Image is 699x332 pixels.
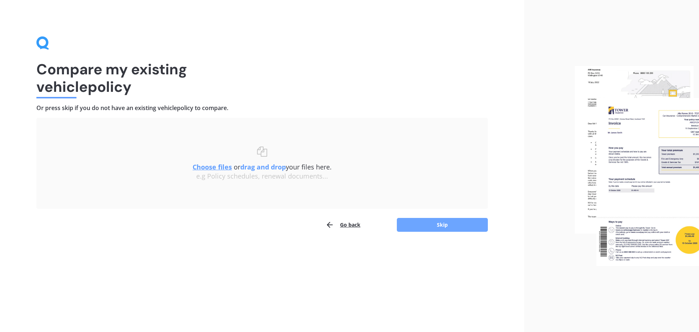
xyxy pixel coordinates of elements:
[325,218,360,232] button: Go back
[36,104,488,112] h4: Or press skip if you do not have an existing vehicle policy to compare.
[575,66,699,266] img: files.webp
[193,163,232,171] u: Choose files
[51,172,473,180] div: e.g Policy schedules, renewal documents...
[193,163,332,171] span: or your files here.
[36,60,488,95] h1: Compare my existing vehicle policy
[240,163,286,171] b: drag and drop
[397,218,488,232] button: Skip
